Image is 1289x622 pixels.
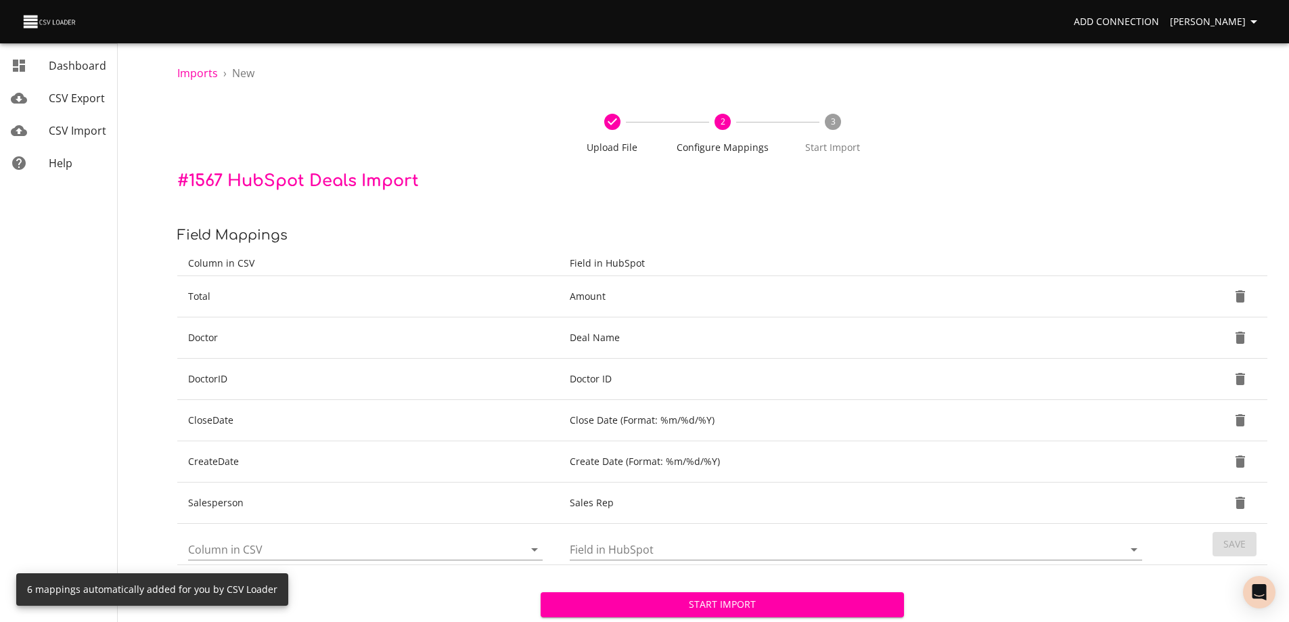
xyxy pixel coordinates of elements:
[223,65,227,81] li: ›
[177,483,559,524] td: Salesperson
[1224,280,1257,313] button: Delete
[232,65,254,81] p: New
[177,317,559,359] td: Doctor
[49,156,72,171] span: Help
[49,58,106,73] span: Dashboard
[177,441,559,483] td: CreateDate
[783,141,882,154] span: Start Import
[177,251,559,276] th: Column in CSV
[1068,9,1164,35] a: Add Connection
[177,359,559,400] td: DoctorID
[559,400,1158,441] td: Close Date (Format: %m/%d/%Y)
[559,317,1158,359] td: Deal Name
[559,483,1158,524] td: Sales Rep
[1170,14,1262,30] span: [PERSON_NAME]
[1224,445,1257,478] button: Delete
[830,116,835,127] text: 3
[559,276,1158,317] td: Amount
[559,359,1158,400] td: Doctor ID
[562,141,662,154] span: Upload File
[720,116,725,127] text: 2
[177,227,288,243] span: Field Mappings
[1224,487,1257,519] button: Delete
[1074,14,1159,30] span: Add Connection
[177,66,218,81] a: Imports
[525,540,544,559] button: Open
[49,123,106,138] span: CSV Import
[177,400,559,441] td: CloseDate
[1243,576,1275,608] div: Open Intercom Messenger
[177,172,419,190] span: # 1567 HubSpot Deals Import
[177,276,559,317] td: Total
[1224,404,1257,437] button: Delete
[1224,363,1257,395] button: Delete
[49,91,105,106] span: CSV Export
[559,441,1158,483] td: Create Date (Format: %m/%d/%Y)
[673,141,772,154] span: Configure Mappings
[1164,9,1267,35] button: [PERSON_NAME]
[541,592,904,617] button: Start Import
[1224,321,1257,354] button: Delete
[27,577,277,602] div: 6 mappings automatically added for you by CSV Loader
[22,12,78,31] img: CSV Loader
[551,596,893,613] span: Start Import
[559,251,1158,276] th: Field in HubSpot
[1125,540,1144,559] button: Open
